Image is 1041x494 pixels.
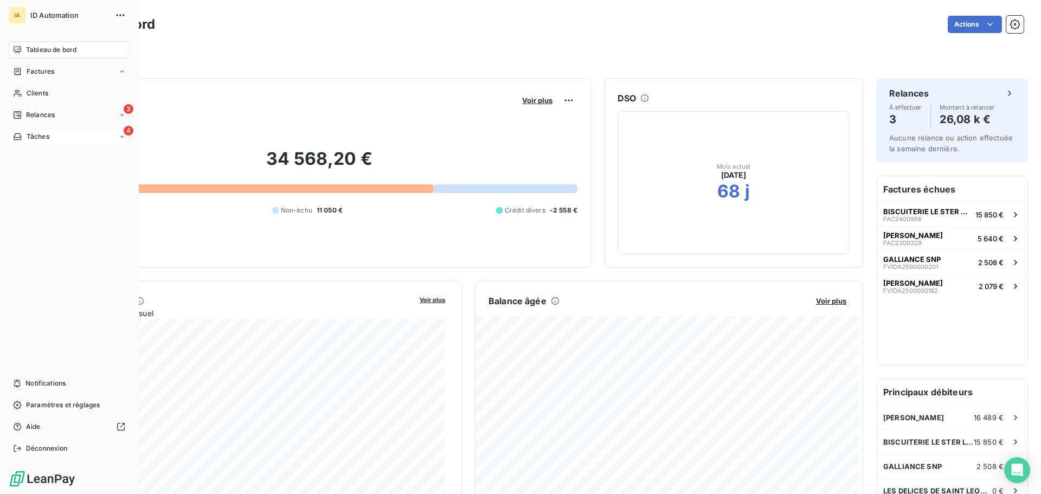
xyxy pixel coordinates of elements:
span: 16 489 € [974,413,1004,422]
span: BISCUITERIE LE STER LE PATISSIER [883,438,974,446]
span: 4 [124,126,133,136]
span: Clients [27,88,48,98]
button: Voir plus [416,294,448,304]
span: GALLIANCE SNP [883,255,941,264]
h6: DSO [618,92,636,105]
span: Aucune relance ou action effectuée la semaine dernière. [889,133,1013,153]
button: Voir plus [813,296,850,306]
div: Open Intercom Messenger [1004,457,1030,483]
h2: 68 [717,181,740,202]
span: 3 [124,104,133,114]
a: Aide [9,418,130,435]
span: Relances [26,110,55,120]
button: [PERSON_NAME]FVIDA25000001822 079 € [877,274,1027,298]
span: 15 850 € [975,210,1004,219]
span: Non-échu [281,206,312,215]
span: FAC2300329 [883,240,922,246]
span: [PERSON_NAME] [883,231,943,240]
span: FAC2400958 [883,216,922,222]
div: IA [9,7,26,24]
span: Tâches [27,132,49,142]
h4: 3 [889,111,922,128]
span: [PERSON_NAME] [883,413,944,422]
span: Montant à relancer [940,104,995,111]
button: GALLIANCE SNPFVIDA25000002012 508 € [877,250,1027,274]
span: 5 640 € [978,234,1004,243]
span: [PERSON_NAME] [883,279,943,287]
button: Actions [948,16,1002,33]
span: 15 850 € [974,438,1004,446]
span: [DATE] [721,170,747,181]
span: 11 050 € [317,206,343,215]
span: Voir plus [420,296,445,304]
span: Déconnexion [26,444,68,453]
img: Logo LeanPay [9,470,76,487]
span: BISCUITERIE LE STER LE PATISSIER [883,207,971,216]
span: Crédit divers [505,206,545,215]
span: 2 508 € [978,258,1004,267]
span: Tableau de bord [26,45,76,55]
span: GALLIANCE SNP [883,462,942,471]
span: À effectuer [889,104,922,111]
button: [PERSON_NAME]FAC23003295 640 € [877,226,1027,250]
h6: Factures échues [877,176,1027,202]
h6: Principaux débiteurs [877,379,1027,405]
h6: Relances [889,87,929,100]
button: BISCUITERIE LE STER LE PATISSIERFAC240095815 850 € [877,202,1027,226]
span: Factures [27,67,54,76]
h6: Balance âgée [489,294,547,307]
span: FVIDA2500000201 [883,264,938,270]
span: Voir plus [522,96,552,105]
span: Mois actuel [717,163,751,170]
span: 2 079 € [979,282,1004,291]
span: FVIDA2500000182 [883,287,938,294]
button: Voir plus [519,95,556,105]
span: Notifications [25,378,66,388]
span: Chiffre d'affaires mensuel [61,307,412,319]
h2: j [745,181,750,202]
span: ID Automation [30,11,108,20]
span: Aide [26,422,41,432]
h4: 26,08 k € [940,111,995,128]
span: Paramètres et réglages [26,400,100,410]
span: Voir plus [816,297,846,305]
span: 2 508 € [976,462,1004,471]
span: -2 558 € [550,206,577,215]
h2: 34 568,20 € [61,148,577,181]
